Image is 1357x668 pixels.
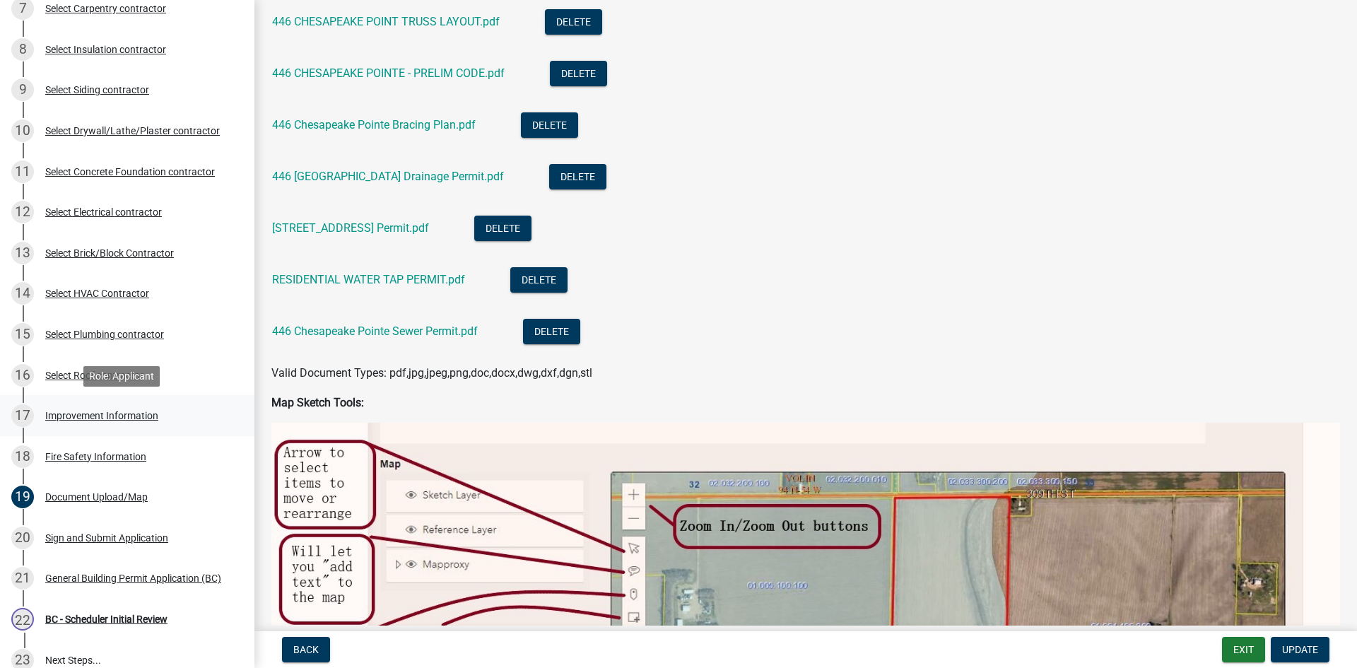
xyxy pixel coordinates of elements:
[11,323,34,346] div: 15
[11,404,34,427] div: 17
[545,9,602,35] button: Delete
[45,452,146,462] div: Fire Safety Information
[11,119,34,142] div: 10
[45,533,168,543] div: Sign and Submit Application
[523,326,580,339] wm-modal-confirm: Delete Document
[45,207,162,217] div: Select Electrical contractor
[523,319,580,344] button: Delete
[11,364,34,387] div: 16
[11,282,34,305] div: 14
[521,119,578,133] wm-modal-confirm: Delete Document
[510,267,568,293] button: Delete
[1222,637,1265,662] button: Exit
[45,4,166,13] div: Select Carpentry contractor
[11,527,34,549] div: 20
[45,329,164,339] div: Select Plumbing contractor
[45,288,149,298] div: Select HVAC Contractor
[11,160,34,183] div: 11
[272,15,500,28] a: 446 CHESAPEAKE POINT TRUSS LAYOUT.pdf
[11,608,34,631] div: 22
[474,223,531,236] wm-modal-confirm: Delete Document
[272,324,478,338] a: 446 Chesapeake Pointe Sewer Permit.pdf
[11,445,34,468] div: 18
[550,61,607,86] button: Delete
[474,216,531,241] button: Delete
[271,366,592,380] span: Valid Document Types: pdf,jpg,jpeg,png,doc,docx,dwg,dxf,dgn,stl
[11,486,34,508] div: 19
[272,221,429,235] a: [STREET_ADDRESS] Permit.pdf
[83,366,160,387] div: Role: Applicant
[550,68,607,81] wm-modal-confirm: Delete Document
[45,85,149,95] div: Select Siding contractor
[1271,637,1329,662] button: Update
[45,126,220,136] div: Select Drywall/Lathe/Plaster contractor
[521,112,578,138] button: Delete
[272,273,465,286] a: RESIDENTIAL WATER TAP PERMIT.pdf
[45,370,143,380] div: Select Roof contractor
[272,118,476,131] a: 446 Chesapeake Pointe Bracing Plan.pdf
[45,411,158,421] div: Improvement Information
[510,274,568,288] wm-modal-confirm: Delete Document
[11,201,34,223] div: 12
[549,164,606,189] button: Delete
[45,492,148,502] div: Document Upload/Map
[11,78,34,101] div: 9
[45,573,221,583] div: General Building Permit Application (BC)
[272,170,504,183] a: 446 [GEOGRAPHIC_DATA] Drainage Permit.pdf
[1282,644,1318,655] span: Update
[282,637,330,662] button: Back
[545,16,602,30] wm-modal-confirm: Delete Document
[271,396,364,409] strong: Map Sketch Tools:
[11,567,34,590] div: 21
[272,66,505,80] a: 446 CHESAPEAKE POINTE - PRELIM CODE.pdf
[45,45,166,54] div: Select Insulation contractor
[45,167,215,177] div: Select Concrete Foundation contractor
[11,38,34,61] div: 8
[45,248,174,258] div: Select Brick/Block Contractor
[293,644,319,655] span: Back
[11,242,34,264] div: 13
[549,171,606,184] wm-modal-confirm: Delete Document
[45,614,168,624] div: BC - Scheduler Initial Review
